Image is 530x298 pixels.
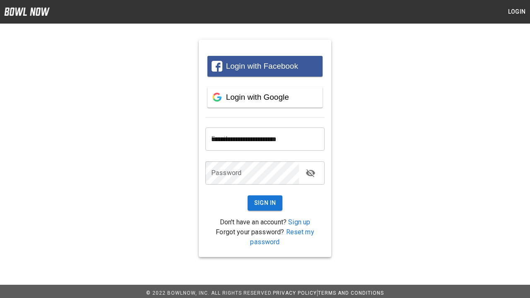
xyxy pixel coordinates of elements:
button: Sign In [248,195,283,211]
a: Terms and Conditions [318,290,384,296]
a: Reset my password [250,228,314,246]
button: toggle password visibility [302,165,319,181]
button: Login [503,4,530,19]
span: Login with Facebook [226,62,298,70]
a: Sign up [288,218,310,226]
span: © 2022 BowlNow, Inc. All Rights Reserved. [146,290,273,296]
button: Login with Facebook [207,56,323,77]
a: Privacy Policy [273,290,317,296]
p: Forgot your password? [205,227,325,247]
img: logo [4,7,50,16]
button: Login with Google [207,87,323,108]
span: Login with Google [226,93,289,101]
p: Don't have an account? [205,217,325,227]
